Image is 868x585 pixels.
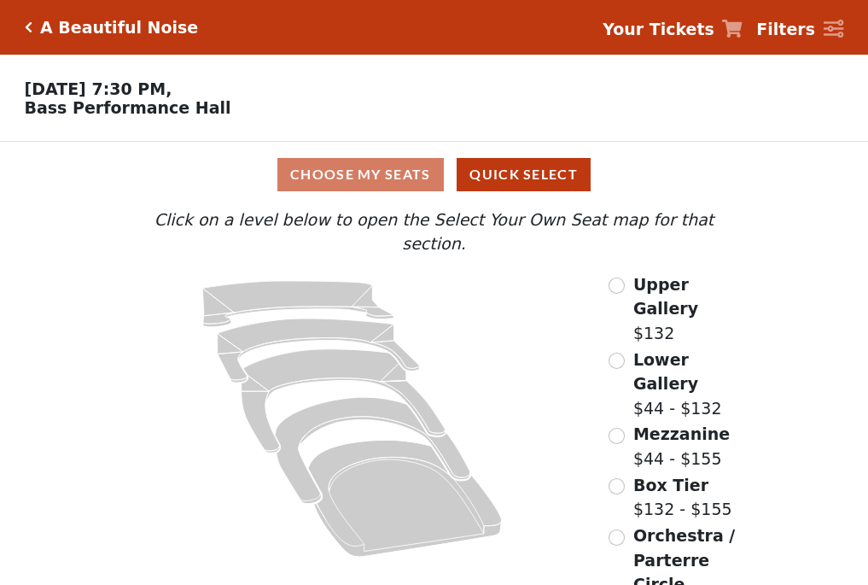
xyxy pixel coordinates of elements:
[633,350,698,394] span: Lower Gallery
[218,319,420,383] path: Lower Gallery - Seats Available: 115
[633,424,730,443] span: Mezzanine
[633,348,748,421] label: $44 - $132
[633,476,708,494] span: Box Tier
[633,275,698,319] span: Upper Gallery
[633,422,730,471] label: $44 - $155
[40,18,198,38] h5: A Beautiful Noise
[25,21,32,33] a: Click here to go back to filters
[309,440,503,557] path: Orchestra / Parterre Circle - Seats Available: 30
[756,20,815,38] strong: Filters
[756,17,843,42] a: Filters
[120,208,747,256] p: Click on a level below to open the Select Your Own Seat map for that section.
[633,272,748,346] label: $132
[633,473,732,522] label: $132 - $155
[603,20,714,38] strong: Your Tickets
[457,158,591,191] button: Quick Select
[603,17,743,42] a: Your Tickets
[203,281,394,327] path: Upper Gallery - Seats Available: 155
